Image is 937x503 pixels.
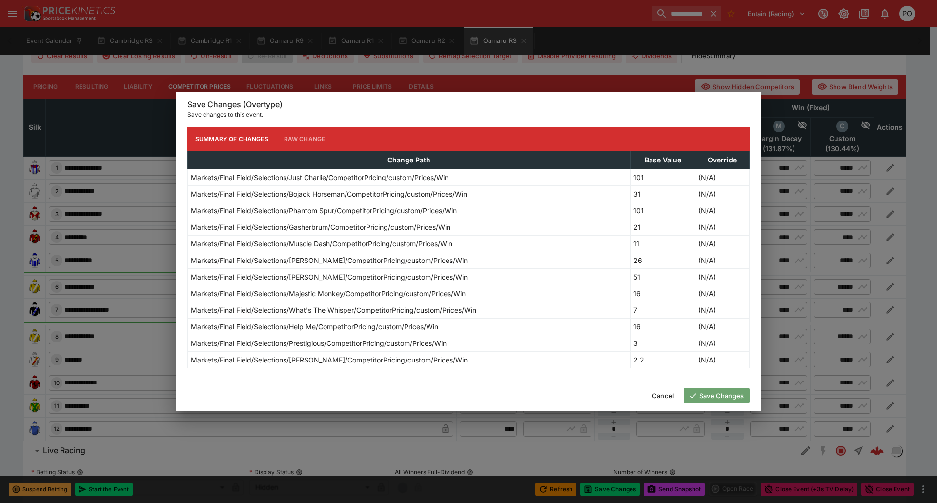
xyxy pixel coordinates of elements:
[695,202,750,219] td: (N/A)
[191,189,467,199] p: Markets/Final Field/Selections/Bojack Horseman/CompetitorPricing/custom/Prices/Win
[191,288,466,299] p: Markets/Final Field/Selections/Majestic Monkey/CompetitorPricing/custom/Prices/Win
[191,222,450,232] p: Markets/Final Field/Selections/Gasherbrum/CompetitorPricing/custom/Prices/Win
[695,318,750,335] td: (N/A)
[191,172,448,182] p: Markets/Final Field/Selections/Just Charlie/CompetitorPricing/custom/Prices/Win
[684,388,750,403] button: Save Changes
[191,305,476,315] p: Markets/Final Field/Selections/What's The Whisper/CompetitorPricing/custom/Prices/Win
[191,239,452,249] p: Markets/Final Field/Selections/Muscle Dash/CompetitorPricing/custom/Prices/Win
[191,272,468,282] p: Markets/Final Field/Selections/[PERSON_NAME]/CompetitorPricing/custom/Prices/Win
[630,318,695,335] td: 16
[191,255,468,265] p: Markets/Final Field/Selections/[PERSON_NAME]/CompetitorPricing/custom/Prices/Win
[695,169,750,185] td: (N/A)
[695,252,750,268] td: (N/A)
[630,151,695,169] th: Base Value
[695,235,750,252] td: (N/A)
[695,285,750,302] td: (N/A)
[187,110,750,120] p: Save changes to this event.
[276,127,333,151] button: Raw Change
[630,235,695,252] td: 11
[630,302,695,318] td: 7
[630,351,695,368] td: 2.2
[630,285,695,302] td: 16
[191,355,468,365] p: Markets/Final Field/Selections/[PERSON_NAME]/CompetitorPricing/custom/Prices/Win
[630,202,695,219] td: 101
[630,185,695,202] td: 31
[188,151,631,169] th: Change Path
[630,335,695,351] td: 3
[630,268,695,285] td: 51
[695,268,750,285] td: (N/A)
[191,322,438,332] p: Markets/Final Field/Selections/Help Me/CompetitorPricing/custom/Prices/Win
[695,335,750,351] td: (N/A)
[646,388,680,403] button: Cancel
[695,151,750,169] th: Override
[187,127,276,151] button: Summary of Changes
[191,338,447,348] p: Markets/Final Field/Selections/Prestigious/CompetitorPricing/custom/Prices/Win
[695,351,750,368] td: (N/A)
[695,185,750,202] td: (N/A)
[630,252,695,268] td: 26
[695,219,750,235] td: (N/A)
[630,169,695,185] td: 101
[187,100,750,110] h6: Save Changes (Overtype)
[630,219,695,235] td: 21
[695,302,750,318] td: (N/A)
[191,205,457,216] p: Markets/Final Field/Selections/Phantom Spur/CompetitorPricing/custom/Prices/Win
